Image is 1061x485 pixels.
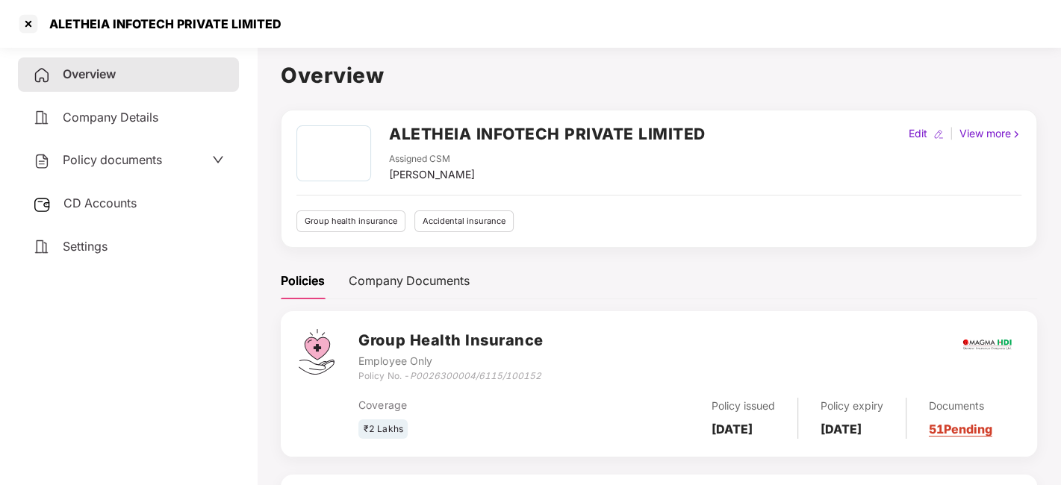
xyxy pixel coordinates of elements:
span: Policy documents [63,152,162,167]
img: editIcon [933,129,944,140]
h1: Overview [281,59,1037,92]
img: svg+xml;base64,PHN2ZyB3aWR0aD0iMjUiIGhlaWdodD0iMjQiIHZpZXdCb3g9IjAgMCAyNSAyNCIgZmlsbD0ibm9uZSIgeG... [33,195,52,213]
i: P0026300004/6115/100152 [409,370,541,381]
img: svg+xml;base64,PHN2ZyB4bWxucz0iaHR0cDovL3d3dy53My5vcmcvMjAwMC9zdmciIHdpZHRoPSIyNCIgaGVpZ2h0PSIyNC... [33,238,51,256]
img: svg+xml;base64,PHN2ZyB4bWxucz0iaHR0cDovL3d3dy53My5vcmcvMjAwMC9zdmciIHdpZHRoPSI0Ny43MTQiIGhlaWdodD... [299,329,335,375]
span: Settings [63,239,108,254]
div: [PERSON_NAME] [389,166,475,183]
img: svg+xml;base64,PHN2ZyB4bWxucz0iaHR0cDovL3d3dy53My5vcmcvMjAwMC9zdmciIHdpZHRoPSIyNCIgaGVpZ2h0PSIyNC... [33,109,51,127]
h3: Group Health Insurance [358,329,543,352]
div: ₹2 Lakhs [358,419,408,439]
img: svg+xml;base64,PHN2ZyB4bWxucz0iaHR0cDovL3d3dy53My5vcmcvMjAwMC9zdmciIHdpZHRoPSIyNCIgaGVpZ2h0PSIyNC... [33,66,51,84]
div: Employee Only [358,353,543,369]
div: Documents [929,398,992,414]
img: magma.png [961,319,1013,371]
span: Company Details [63,110,158,125]
span: Overview [63,66,116,81]
div: Policy issued [712,398,775,414]
div: Assigned CSM [389,152,475,166]
div: | [947,125,956,142]
b: [DATE] [821,422,862,436]
img: rightIcon [1011,129,1021,140]
div: Policy expiry [821,398,883,414]
div: Group health insurance [296,210,405,232]
div: Policies [281,272,325,290]
img: svg+xml;base64,PHN2ZyB4bWxucz0iaHR0cDovL3d3dy53My5vcmcvMjAwMC9zdmciIHdpZHRoPSIyNCIgaGVpZ2h0PSIyNC... [33,152,51,170]
div: Coverage [358,397,579,413]
div: Accidental insurance [414,210,514,232]
a: 51 Pending [929,422,992,436]
span: down [212,154,224,166]
span: CD Accounts [63,195,137,210]
div: Company Documents [349,272,470,290]
div: View more [956,125,1024,142]
div: Edit [906,125,930,142]
h2: ALETHEIA INFOTECH PRIVATE LIMITED [389,122,706,146]
div: ALETHEIA INFOTECH PRIVATE LIMITED [40,16,281,31]
b: [DATE] [712,422,753,436]
div: Policy No. - [358,369,543,384]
